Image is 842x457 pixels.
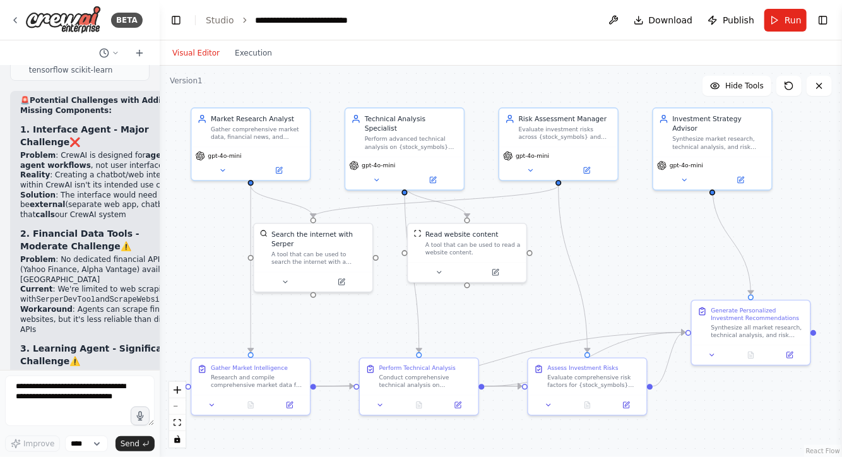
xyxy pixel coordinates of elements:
div: Read website content [425,230,499,239]
g: Edge from 67c2877b-9a35-4ecb-b5cc-1070e58dde88 to 24994a90-b8c7-45cf-a9b8-aed96b4ef544 [309,186,564,218]
div: Gather comprehensive market data, financial news, and economic indicators for {stock_symbols} and... [211,126,304,141]
span: gpt-4o-mini [516,152,549,160]
button: Improve [5,436,60,452]
button: Start a new chat [129,45,150,61]
div: Market Research AnalystGather comprehensive market data, financial news, and economic indicators ... [191,107,311,181]
button: zoom out [169,398,186,415]
div: Technical Analysis SpecialistPerform advanced technical analysis on {stock_symbols} using price p... [345,107,465,191]
div: Generate Personalized Investment RecommendationsSynthesize all market research, technical analysi... [691,300,811,365]
button: No output available [730,349,771,360]
button: Publish [703,9,759,32]
button: Open in side panel [406,174,460,186]
button: Open in side panel [713,174,768,186]
li: : CrewAI is designed for , not user interfaces [20,151,187,170]
strong: 2. Financial Data Tools - Moderate Challenge [20,228,139,251]
div: Investment Strategy AdvisorSynthesize market research, technical analysis, and risk assessments t... [653,107,773,191]
button: Open in side panel [559,165,614,176]
button: Click to speak your automation idea [131,407,150,425]
li: : No dedicated financial API tools (Yahoo Finance, Alpha Vantage) available in [GEOGRAPHIC_DATA] [20,255,187,285]
img: SerperDevTool [260,230,268,237]
h3: ⚠️ [20,342,187,367]
div: Assess Investment Risks [547,364,618,372]
div: Risk Assessment Manager [519,114,612,124]
button: Hide Tools [703,76,771,96]
button: Open in side panel [273,400,306,411]
button: Open in side panel [252,165,306,176]
div: Search the internet with Serper [271,230,367,249]
div: Perform Technical Analysis [379,364,456,372]
h3: ❌ [20,123,187,148]
button: Open in side panel [773,349,806,360]
li: : Agents can scrape financial websites, but it's less reliable than direct APIs [20,305,187,335]
h2: 🚨 [20,96,187,116]
span: gpt-4o-mini [362,162,395,169]
button: Open in side panel [441,400,474,411]
strong: Potential Challenges with Adding Missing Components: [20,96,172,115]
div: Conduct comprehensive technical analysis on {stock_symbols} by analyzing price charts, volume pat... [379,374,473,389]
a: React Flow attribution [806,448,840,454]
button: No output available [567,400,608,411]
strong: Reality [20,170,50,179]
span: Send [121,439,139,449]
button: Send [116,436,155,451]
g: Edge from a66fae20-5fa1-4866-ae71-a6fc333e8c15 to 59e986bd-f9c8-49c0-9984-8324c5417df7 [246,186,256,352]
img: Logo [25,6,101,34]
div: Evaluate comprehensive risk factors for {stock_symbols} and potential portfolio allocations based... [547,374,641,389]
div: Generate Personalized Investment Recommendations [711,307,805,322]
a: Studio [206,15,234,25]
strong: Solution [20,191,56,199]
div: Market Research Analyst [211,114,304,124]
div: Version 1 [170,76,203,86]
strong: calls [35,210,55,219]
li: : Creating a chatbot/web interface within CrewAI isn't its intended use case [20,170,187,190]
button: Execution [227,45,280,61]
button: Switch to previous chat [94,45,124,61]
strong: Workaround [20,305,73,314]
g: Edge from a02c1be1-740c-4d61-867d-3ebee03c6520 to 2a69540a-6e33-4e03-ac34-a3bd53262b79 [708,186,756,295]
g: Edge from 9a65606b-1a09-4c18-a8ca-15ae12cf7f27 to 003af19c-5fd8-489f-bbf5-2f920395a31a [485,381,522,391]
button: Open in side panel [314,276,369,288]
strong: agent-to-agent workflows [20,151,186,170]
strong: Current [20,285,53,294]
button: Open in side panel [468,266,523,278]
div: A tool that can be used to search the internet with a search_query. Supports different search typ... [271,251,367,266]
span: Improve [23,439,54,449]
button: fit view [169,415,186,431]
button: Open in side panel [610,400,643,411]
h3: ⚠️ [20,227,187,252]
button: toggle interactivity [169,431,186,448]
strong: Problem [20,151,56,160]
nav: breadcrumb [206,14,380,27]
div: Perform advanced technical analysis on {stock_symbols} using price patterns, chart formations, vo... [365,135,458,150]
code: SerperDevTool [36,295,95,304]
li: : The interface would need to be (separate web app, chatbot) that our CrewAI system [20,191,187,220]
div: A tool that can be used to read a website content. [425,241,521,256]
button: Download [629,9,698,32]
span: Publish [723,14,754,27]
button: No output available [399,400,440,411]
button: Show right sidebar [814,11,832,29]
button: No output available [230,400,271,411]
div: Assess Investment RisksEvaluate comprehensive risk factors for {stock_symbols} and potential port... [527,357,648,415]
span: gpt-4o-mini [670,162,703,169]
span: Download [649,14,693,27]
g: Edge from 003af19c-5fd8-489f-bbf5-2f920395a31a to 2a69540a-6e33-4e03-ac34-a3bd53262b79 [653,328,685,391]
strong: 3. Learning Agent - Significant Challenge [20,343,172,366]
g: Edge from 59e986bd-f9c8-49c0-9984-8324c5417df7 to 2a69540a-6e33-4e03-ac34-a3bd53262b79 [316,328,685,391]
div: Synthesize all market research, technical analysis, and risk assessment findings to create person... [711,324,805,339]
div: ScrapeWebsiteToolRead website contentA tool that can be used to read a website content. [407,223,528,283]
img: ScrapeWebsiteTool [414,230,422,237]
button: Visual Editor [165,45,227,61]
code: ScrapeWebsiteTool [110,295,187,304]
div: SerperDevToolSearch the internet with SerperA tool that can be used to search the internet with a... [253,223,374,292]
div: Perform Technical AnalysisConduct comprehensive technical analysis on {stock_symbols} by analyzin... [359,357,480,415]
li: : We're limited to web scraping with and [20,285,187,305]
div: Technical Analysis Specialist [365,114,458,133]
span: Run [785,14,802,27]
strong: external [30,200,65,209]
div: Evaluate investment risks across {stock_symbols} and portfolio allocations based on {risk_toleran... [519,126,612,141]
div: Investment Strategy Advisor [673,114,766,133]
div: Synthesize market research, technical analysis, and risk assessments to create personalized inves... [673,135,766,150]
span: gpt-4o-mini [208,152,241,160]
span: Hide Tools [725,81,764,91]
